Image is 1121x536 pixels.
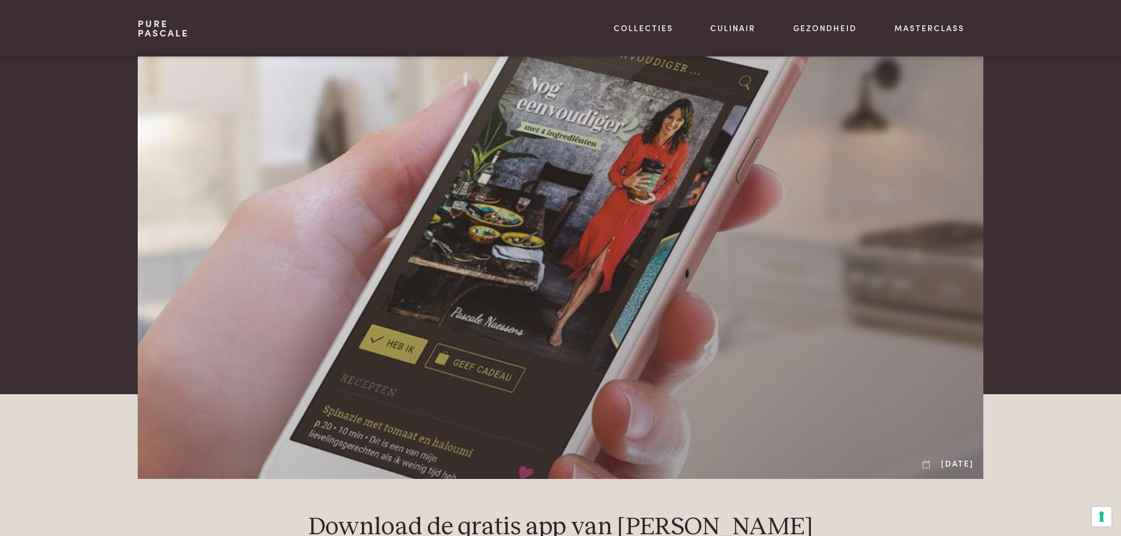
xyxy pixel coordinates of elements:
[1092,507,1112,527] button: Uw voorkeuren voor toestemming voor trackingtechnologieën
[614,22,673,34] a: Collecties
[138,19,189,38] a: PurePascale
[793,22,857,34] a: Gezondheid
[894,22,964,34] a: Masterclass
[710,22,756,34] a: Culinair
[923,457,974,470] div: [DATE]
